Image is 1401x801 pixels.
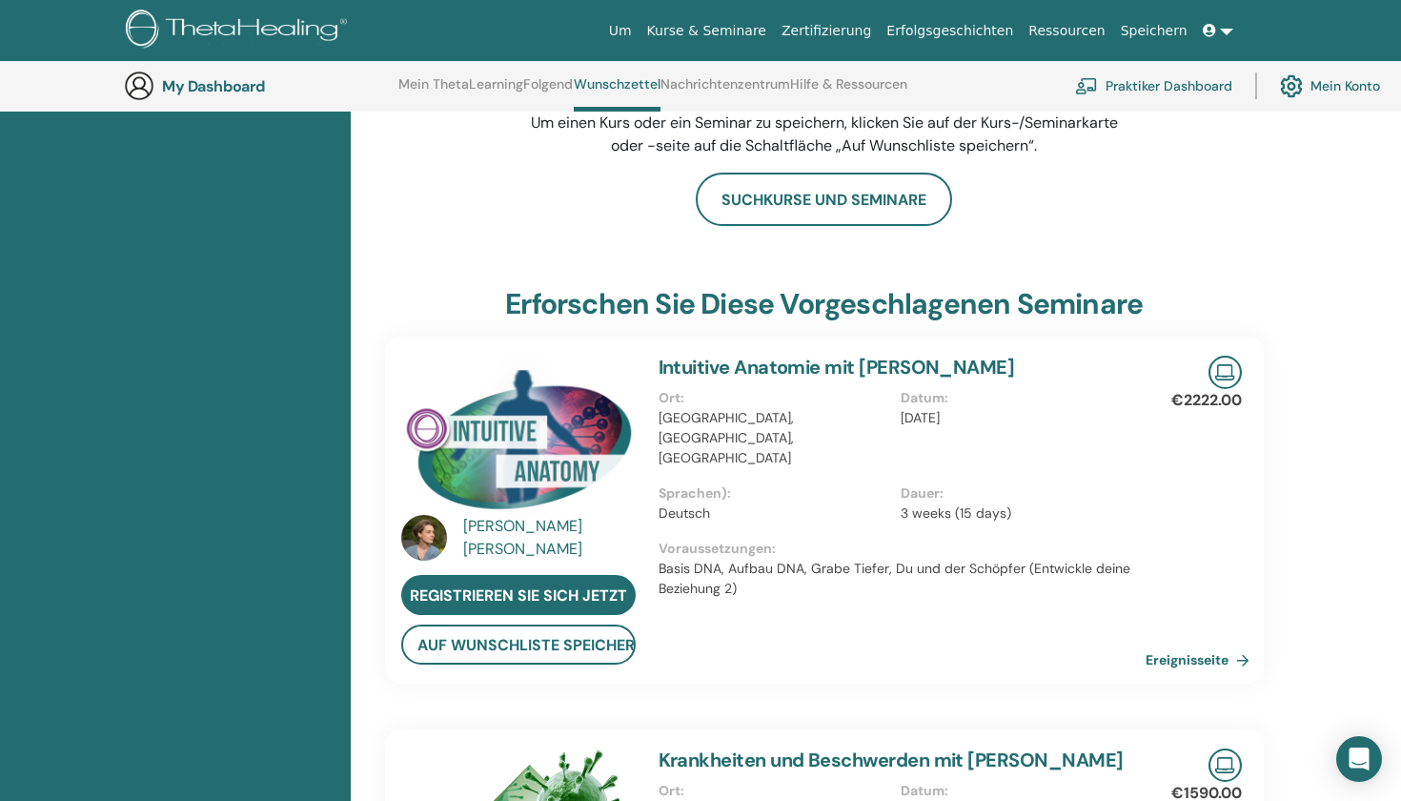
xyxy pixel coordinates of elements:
img: default.jpg [401,515,447,561]
p: 3 weeks (15 days) [901,503,1131,524]
p: Ort : [659,781,889,801]
a: Ressourcen [1021,13,1112,49]
h3: My Dashboard [162,77,353,95]
a: Speichern [1113,13,1195,49]
button: auf Wunschliste speichern [401,625,636,665]
p: Datum : [901,781,1131,801]
a: Ereignisseite [1146,646,1257,674]
img: Live Online Seminar [1208,356,1242,389]
p: Dauer : [901,483,1131,503]
a: Suchkurse und Seminare [696,173,952,226]
a: Nachrichtenzentrum [660,76,790,107]
a: Mein ThetaLearning [398,76,523,107]
a: Intuitive Anatomie mit [PERSON_NAME] [659,355,1015,380]
span: Registrieren Sie sich jetzt [410,585,627,606]
p: Datum : [901,388,1131,408]
a: Um [601,13,640,49]
div: Open Intercom Messenger [1336,736,1382,782]
a: [PERSON_NAME] [PERSON_NAME] [463,515,640,561]
a: Praktiker Dashboard [1075,65,1232,107]
a: Folgend [523,76,573,107]
a: Zertifizierung [774,13,879,49]
p: Ort : [659,388,889,408]
a: Registrieren Sie sich jetzt [401,575,636,615]
p: Voraussetzungen : [659,539,1144,559]
img: Intuitive Anatomie [401,356,636,521]
img: generic-user-icon.jpg [124,71,154,101]
a: Erfolgsgeschichten [879,13,1021,49]
img: cog.svg [1280,70,1303,102]
p: [GEOGRAPHIC_DATA], [GEOGRAPHIC_DATA], [GEOGRAPHIC_DATA] [659,408,889,468]
a: Krankheiten und Beschwerden mit [PERSON_NAME] [659,748,1124,772]
a: Kurse & Seminare [640,13,774,49]
a: Hilfe & Ressourcen [790,76,907,107]
p: Sprachen) : [659,483,889,503]
img: logo.png [126,10,354,52]
a: Mein Konto [1280,65,1380,107]
p: Um einen Kurs oder ein Seminar zu speichern, klicken Sie auf der Kurs-/Seminarkarte oder -seite a... [524,112,1125,157]
p: [DATE] [901,408,1131,428]
a: Wunschzettel [574,76,660,112]
img: Live Online Seminar [1208,749,1242,782]
p: Basis DNA, Aufbau DNA, Grabe Tiefer, Du und der Schöpfer (Entwickle deine Beziehung 2) [659,559,1144,599]
img: chalkboard-teacher.svg [1075,77,1098,94]
h3: Erforschen Sie diese vorgeschlagenen Seminare [505,287,1143,321]
p: €2222.00 [1171,389,1242,412]
p: Deutsch [659,503,889,524]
